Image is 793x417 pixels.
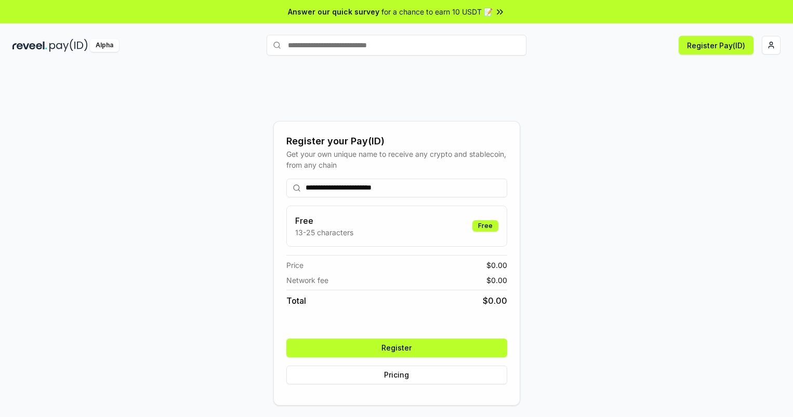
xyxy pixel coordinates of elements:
[286,339,507,357] button: Register
[381,6,493,17] span: for a chance to earn 10 USDT 📝
[486,275,507,286] span: $ 0.00
[286,260,303,271] span: Price
[472,220,498,232] div: Free
[49,39,88,52] img: pay_id
[286,149,507,170] div: Get your own unique name to receive any crypto and stablecoin, from any chain
[483,294,507,307] span: $ 0.00
[286,134,507,149] div: Register your Pay(ID)
[286,366,507,384] button: Pricing
[679,36,754,55] button: Register Pay(ID)
[295,227,353,238] p: 13-25 characters
[286,294,306,307] span: Total
[90,39,119,52] div: Alpha
[12,39,47,52] img: reveel_dark
[295,214,353,227] h3: Free
[486,260,507,271] span: $ 0.00
[286,275,328,286] span: Network fee
[288,6,379,17] span: Answer our quick survey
